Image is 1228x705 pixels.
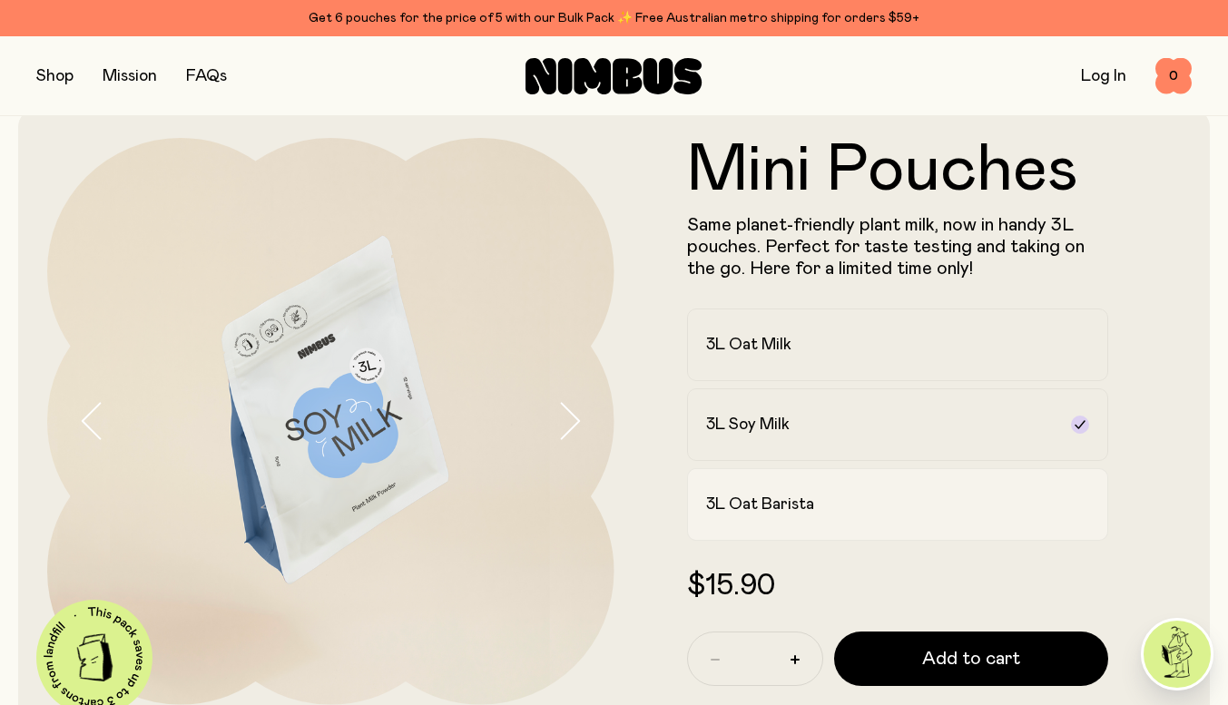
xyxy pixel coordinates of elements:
[706,334,791,356] h2: 3L Oat Milk
[687,214,1109,279] p: Same planet-friendly plant milk, now in handy 3L pouches. Perfect for taste testing and taking on...
[186,68,227,84] a: FAQs
[1144,621,1211,688] img: agent
[687,138,1109,203] h1: Mini Pouches
[834,632,1109,686] button: Add to cart
[922,646,1020,671] span: Add to cart
[103,68,157,84] a: Mission
[64,627,125,688] img: illustration-carton.png
[1155,58,1192,94] button: 0
[36,7,1192,29] div: Get 6 pouches for the price of 5 with our Bulk Pack ✨ Free Australian metro shipping for orders $59+
[687,572,775,601] span: $15.90
[706,494,814,515] h2: 3L Oat Barista
[706,414,790,436] h2: 3L Soy Milk
[1081,68,1126,84] a: Log In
